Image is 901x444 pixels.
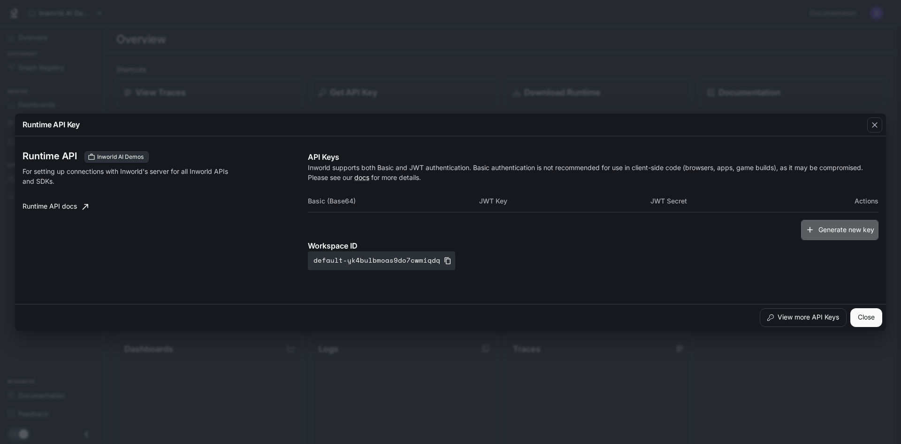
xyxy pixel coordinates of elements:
[354,173,369,181] a: docs
[23,166,231,186] p: For setting up connections with Inworld's server for all Inworld APIs and SDKs.
[93,153,147,161] span: Inworld AI Demos
[308,151,878,163] p: API Keys
[308,240,878,251] p: Workspace ID
[479,190,650,212] th: JWT Key
[821,190,878,212] th: Actions
[801,220,878,240] button: Generate new key
[308,251,455,270] button: default-yk4bulbmoas9do7cwmiqdq
[19,197,92,216] a: Runtime API docs
[308,190,479,212] th: Basic (Base64)
[84,151,149,163] div: These keys will apply to your current workspace only
[23,151,77,161] h3: Runtime API
[850,308,882,327] button: Close
[650,190,822,212] th: JWT Secret
[23,119,80,130] p: Runtime API Key
[308,163,878,182] p: Inworld supports both Basic and JWT authentication. Basic authentication is not recommended for u...
[760,308,847,327] button: View more API Keys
